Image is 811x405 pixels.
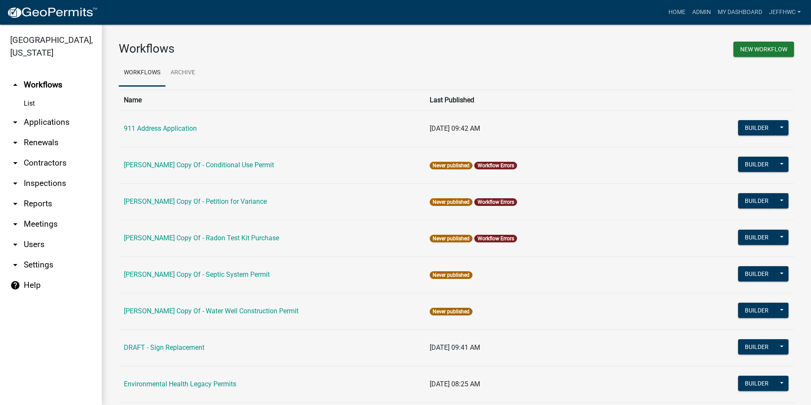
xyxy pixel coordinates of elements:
[124,234,279,242] a: [PERSON_NAME] Copy Of - Radon Test Kit Purchase
[738,376,775,391] button: Builder
[738,193,775,208] button: Builder
[10,158,20,168] i: arrow_drop_down
[738,266,775,281] button: Builder
[738,230,775,245] button: Builder
[430,235,473,242] span: Never published
[10,260,20,270] i: arrow_drop_down
[10,178,20,188] i: arrow_drop_down
[124,124,197,132] a: 911 Address Application
[10,117,20,127] i: arrow_drop_down
[430,198,473,206] span: Never published
[124,161,274,169] a: [PERSON_NAME] Copy Of - Conditional Use Permit
[124,197,267,205] a: [PERSON_NAME] Copy Of - Petition for Variance
[738,120,775,135] button: Builder
[10,80,20,90] i: arrow_drop_up
[10,138,20,148] i: arrow_drop_down
[124,307,299,315] a: [PERSON_NAME] Copy Of - Water Well Construction Permit
[119,42,450,56] h3: Workflows
[430,162,473,169] span: Never published
[10,199,20,209] i: arrow_drop_down
[478,236,514,242] a: Workflow Errors
[430,308,473,315] span: Never published
[738,303,775,318] button: Builder
[430,124,480,132] span: [DATE] 09:42 AM
[124,343,204,352] a: DRAFT - Sign Replacement
[119,90,425,110] th: Name
[425,90,692,110] th: Last Published
[10,280,20,290] i: help
[766,4,804,20] a: JeffHWC
[738,157,775,172] button: Builder
[10,219,20,229] i: arrow_drop_down
[430,271,473,279] span: Never published
[119,59,165,87] a: Workflows
[430,380,480,388] span: [DATE] 08:25 AM
[124,270,270,278] a: [PERSON_NAME] Copy Of - Septic System Permit
[478,199,514,205] a: Workflow Errors
[124,380,236,388] a: Environmental Health Legacy Permits
[478,163,514,169] a: Workflow Errors
[714,4,766,20] a: My Dashboard
[738,339,775,354] button: Builder
[733,42,794,57] button: New Workflow
[689,4,714,20] a: Admin
[10,239,20,250] i: arrow_drop_down
[665,4,689,20] a: Home
[165,59,200,87] a: Archive
[430,343,480,352] span: [DATE] 09:41 AM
